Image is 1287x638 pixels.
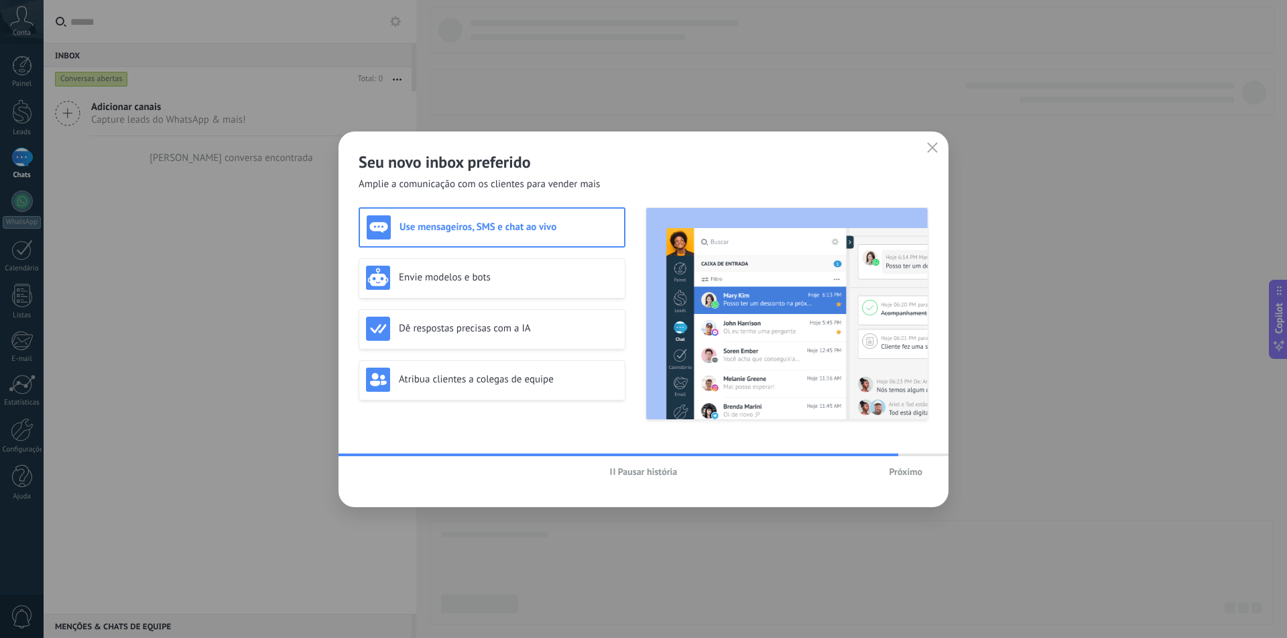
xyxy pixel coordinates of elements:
h2: Seu novo inbox preferido [359,152,928,172]
button: Próximo [883,462,928,482]
span: Pausar história [618,467,678,476]
h3: Atribua clientes a colegas de equipe [399,373,618,386]
span: Próximo [889,467,922,476]
h3: Dê respostas precisas com a IA [399,322,618,335]
h3: Envie modelos e bots [399,271,618,284]
span: Amplie a comunicação com os clientes para vender mais [359,178,600,191]
h3: Use mensageiros, SMS e chat ao vivo [400,221,617,233]
button: Pausar história [604,462,684,482]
